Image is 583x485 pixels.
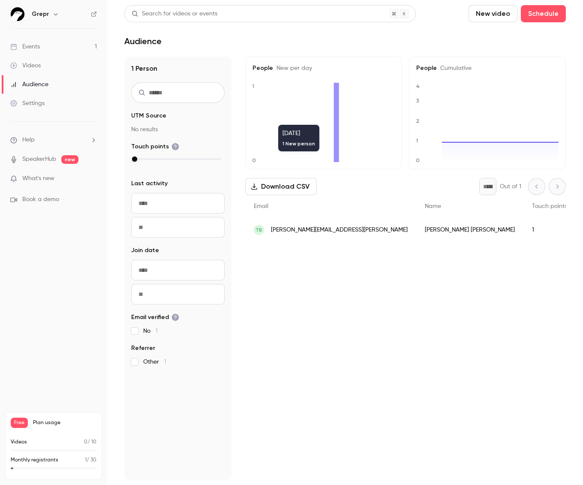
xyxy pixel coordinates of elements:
span: Book a demo [22,195,59,204]
div: Settings [10,99,45,108]
span: Email verified [131,313,179,322]
span: Touch points [131,142,179,151]
div: Search for videos or events [132,9,217,18]
input: From [131,193,225,214]
h6: Grepr [32,10,49,18]
text: 4 [416,83,420,89]
text: 3 [416,98,419,104]
text: 1 [252,83,254,89]
span: Other [143,358,166,366]
text: 0 [416,157,420,163]
input: To [131,284,225,304]
h5: People [252,64,395,72]
span: 1 [85,458,87,463]
p: / 30 [85,456,96,464]
span: [PERSON_NAME][EMAIL_ADDRESS][PERSON_NAME] [271,226,408,235]
a: SpeakerHub [22,155,56,164]
span: 1 [164,359,166,365]
button: Download CSV [245,178,317,195]
span: UTM Source [131,111,166,120]
span: 0 [84,440,87,445]
div: max [132,157,137,162]
h1: Audience [124,36,162,46]
span: 1 [156,328,158,334]
text: 1 [416,138,418,144]
input: From [131,260,225,280]
button: New video [469,5,517,22]
p: Videos [11,438,27,446]
span: New per day [273,65,312,71]
p: Monthly registrants [11,456,58,464]
span: Name [425,203,441,209]
span: Cumulative [437,65,472,71]
div: Audience [10,80,48,89]
div: 1 [523,218,576,242]
p: No results [131,125,225,134]
span: Join date [131,246,159,255]
div: Events [10,42,40,51]
text: 2 [416,118,419,124]
div: [PERSON_NAME] [PERSON_NAME] [416,218,523,242]
span: Touch points [532,203,567,209]
span: No [143,327,158,335]
img: Grepr [11,7,24,21]
span: TB [255,226,262,234]
span: What's new [22,174,54,183]
text: 0 [252,157,256,163]
span: Help [22,136,35,145]
span: Plan usage [33,419,96,426]
div: Videos [10,61,41,70]
button: Schedule [521,5,566,22]
li: help-dropdown-opener [10,136,97,145]
p: / 10 [84,438,96,446]
h5: People [416,64,559,72]
iframe: Noticeable Trigger [87,175,97,183]
p: Out of 1 [500,182,521,191]
span: Free [11,418,28,428]
h1: 1 Person [131,63,225,74]
span: Referrer [131,344,155,352]
input: To [131,217,225,238]
span: Email [254,203,268,209]
span: new [61,155,78,164]
span: Last activity [131,179,168,188]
